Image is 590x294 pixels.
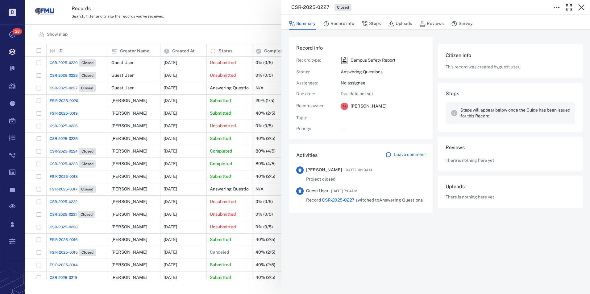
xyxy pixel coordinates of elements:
p: There is nothing here yet [446,157,494,164]
div: ReviewsThere is nothing here yet [438,137,583,176]
button: Reviews [419,18,444,30]
span: Closed [336,5,350,10]
span: Project closed [306,176,335,182]
p: Tags : [296,115,333,121]
p: Record type : [296,57,333,63]
p: Steps will appear below once the Guide has been issued for this Record. [460,107,570,119]
span: Record switched to [306,197,423,203]
span: Answering Questions [379,198,423,202]
h3: CSR-2025-0227 [291,4,330,11]
h6: Uploads [446,183,465,190]
span: 28 [12,28,22,35]
p: Answering Questions [341,69,426,75]
button: Uploads [388,18,412,30]
a: Leave comment [385,152,426,159]
button: Toggle Fullscreen [563,1,575,14]
button: Record info [323,18,354,30]
div: UploadsThere is nothing here yet [438,176,583,213]
p: There is nothing here yet [446,194,494,200]
h6: Activities [296,152,318,159]
div: ActivitiesLeave comment[PERSON_NAME][DATE] 10:19AMProject closedGuest User[DATE] 7:04PMRecord CSR... [289,144,433,218]
h6: Citizen info [446,52,575,59]
div: Record infoRecord type:icon Campus Safety ReportCampus Safety ReportStatus:Answering QuestionsAss... [289,37,433,144]
span: [DATE] 10:19AM [344,166,372,174]
p: Priority : [296,126,333,132]
a: CSR-2025-0227 [322,198,355,202]
div: R R [341,103,348,110]
p: Status : [296,69,333,75]
p: This record was created by guest user . [446,64,575,70]
p: No assignee [341,80,426,86]
button: Survey [451,18,473,30]
p: Due date not set [341,91,426,97]
button: Summary [289,18,316,30]
span: [DATE] 7:04PM [331,187,358,195]
span: [PERSON_NAME] [351,103,386,109]
h6: Steps [446,90,575,97]
div: Citizen infoThis record was created byguest user. [438,44,583,83]
p: Assignees : [296,80,333,86]
p: Campus Safety Report [351,57,395,63]
span: [PERSON_NAME] [306,167,342,173]
h6: Record info [296,44,426,52]
span: Guest User [306,188,329,194]
button: Steps [362,18,381,30]
button: Close [575,1,588,14]
p: Due date : [296,91,333,97]
button: Toggle to Edit Boxes [551,1,563,14]
div: StepsSteps will appear below once the Guide has been issued for this Record. [438,83,583,137]
p: Record owner : [296,103,333,109]
h6: Reviews [446,144,575,151]
div: Campus Safety Report [341,57,348,64]
img: icon Campus Safety Report [341,57,348,64]
p: Leave comment [394,152,426,158]
p: - [342,126,426,132]
p: D [9,9,16,16]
